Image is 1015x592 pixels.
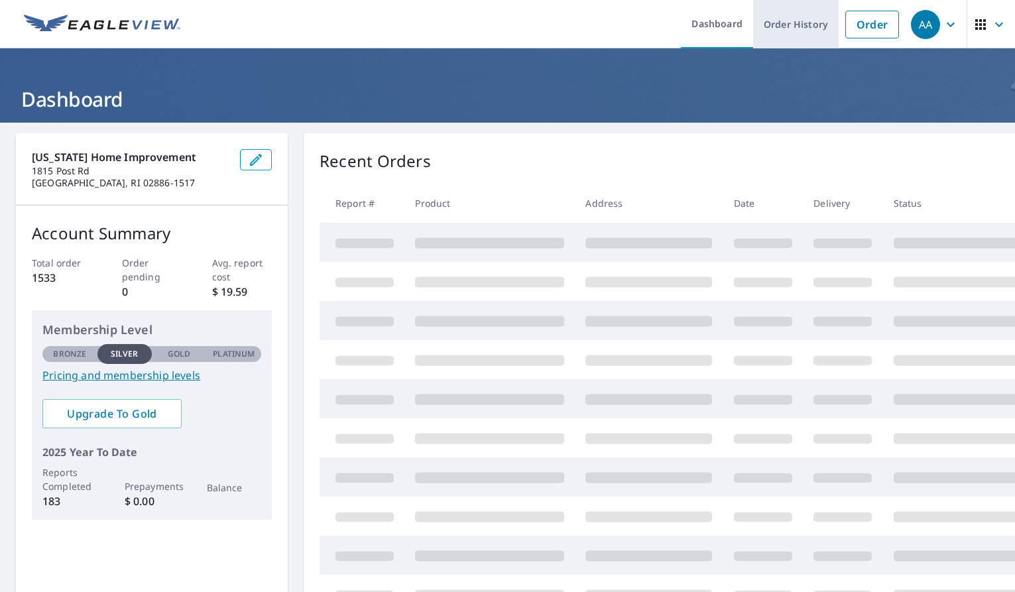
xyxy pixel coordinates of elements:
p: 2025 Year To Date [42,444,261,460]
p: Membership Level [42,321,261,339]
p: 1533 [32,270,92,286]
a: Pricing and membership levels [42,367,261,383]
p: Bronze [53,348,86,360]
img: EV Logo [24,15,180,34]
a: Upgrade To Gold [42,399,182,428]
p: Prepayments [125,479,180,493]
h1: Dashboard [16,86,999,113]
p: Platinum [213,348,255,360]
p: Account Summary [32,221,272,245]
a: Order [845,11,899,38]
p: Reports Completed [42,465,97,493]
p: Silver [111,348,139,360]
p: 1815 Post Rd [32,165,229,177]
p: 0 [122,284,182,300]
p: Recent Orders [320,149,431,173]
p: Avg. report cost [212,256,272,284]
p: $ 0.00 [125,493,180,509]
p: 183 [42,493,97,509]
th: Address [575,184,723,223]
th: Delivery [803,184,882,223]
th: Product [404,184,575,223]
p: $ 19.59 [212,284,272,300]
p: [GEOGRAPHIC_DATA], RI 02886-1517 [32,177,229,189]
p: Total order [32,256,92,270]
p: Order pending [122,256,182,284]
div: AA [911,10,940,39]
p: Gold [168,348,190,360]
p: Balance [207,481,262,495]
th: Date [723,184,803,223]
span: Upgrade To Gold [53,406,171,421]
p: [US_STATE] Home Improvement [32,149,229,165]
th: Report # [320,184,404,223]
